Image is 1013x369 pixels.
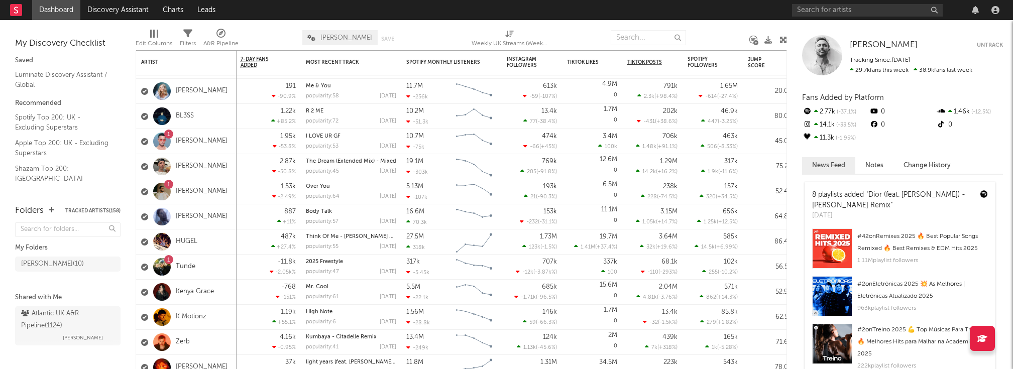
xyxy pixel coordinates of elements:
[850,67,909,73] span: 29.7k fans this week
[406,59,482,65] div: Spotify Monthly Listeners
[646,244,655,250] span: 32k
[857,324,988,360] div: # 2 on Treino 2025 💪 Top Músicas Para Treinar 🔥 Melhores Hits para Malhar na Academia 2025
[540,233,557,240] div: 1.73M
[697,218,738,225] div: ( )
[662,133,678,140] div: 706k
[835,122,856,128] span: -33.5 %
[306,83,331,89] a: Me & You
[717,194,736,200] span: +34.5 %
[857,230,988,255] div: # 42 on Remixes 2025 🔥 Best Popular Songs Remixed 🔥 Best Remixes & EDM Hits 2025
[406,118,428,125] div: -51.3k
[21,258,84,270] div: [PERSON_NAME] ( 10 )
[567,280,617,304] div: 0
[660,270,676,275] span: -293 %
[642,144,656,150] span: 1.48k
[657,169,676,175] span: +16.2 %
[284,208,296,215] div: 887
[721,108,738,114] div: 46.9k
[306,219,339,224] div: popularity: 57
[176,288,214,296] a: Kenya Grace
[306,284,396,290] div: Mr. Cool
[221,57,232,67] button: Filter by Artist
[278,259,296,265] div: -11.8k
[487,57,497,67] button: Filter by Spotify Monthly Listeners
[15,257,121,272] a: [PERSON_NAME](10)
[936,118,1003,132] div: 0
[802,105,869,118] div: 2.77k
[600,282,617,288] div: 15.6M
[748,261,788,273] div: 56.5
[574,243,617,250] div: ( )
[523,143,557,150] div: ( )
[748,211,788,223] div: 64.8
[708,169,718,175] span: 1.9k
[699,93,738,99] div: ( )
[203,25,239,54] div: A&R Pipeline
[701,143,738,150] div: ( )
[15,97,121,109] div: Recommended
[607,57,617,67] button: Filter by TikTok Likes
[640,243,678,250] div: ( )
[306,108,323,114] a: R 2 ME
[667,57,678,67] button: Filter by TikTok Posts
[406,144,424,150] div: -75k
[723,208,738,215] div: 656k
[778,58,788,68] button: Filter by Jump Score
[280,158,296,165] div: 2.87k
[812,191,965,209] a: "Dior (feat. [PERSON_NAME]) - [PERSON_NAME] Remix"
[529,94,538,99] span: -59
[542,244,555,250] span: -1.5 %
[406,183,423,190] div: 5.13M
[642,219,656,225] span: 1.05k
[869,118,936,132] div: 0
[600,233,617,240] div: 19.7M
[802,157,855,174] button: News Feed
[706,194,716,200] span: 320
[527,169,536,175] span: 205
[381,36,394,42] button: Save
[306,134,396,139] div: I LOVE UR GF
[547,57,557,67] button: Filter by Instagram Followers
[977,40,1003,50] button: Untrack
[452,79,497,104] svg: Chart title
[869,105,936,118] div: 0
[306,59,381,65] div: Most Recent Track
[850,40,918,50] a: [PERSON_NAME]
[306,159,396,164] a: The Dream (Extended Mix) - Mixed
[704,219,717,225] span: 1.25k
[306,184,330,189] a: Over You
[15,163,110,184] a: Shazam Top 200: [GEOGRAPHIC_DATA]
[792,4,943,17] input: Search for artists
[452,229,497,255] svg: Chart title
[306,144,339,149] div: popularity: 53
[567,154,617,179] div: 0
[724,259,738,265] div: 102k
[701,168,738,175] div: ( )
[724,284,738,290] div: 571k
[273,143,296,150] div: -53.8 %
[522,243,557,250] div: ( )
[663,183,678,190] div: 238k
[802,94,884,101] span: Fans Added by Platform
[567,104,617,129] div: 0
[663,108,678,114] div: 202k
[567,204,617,229] div: 0
[176,87,228,95] a: [PERSON_NAME]
[636,168,678,175] div: ( )
[857,302,988,314] div: 963k playlist followers
[720,83,738,89] div: 1.65M
[380,93,396,99] div: [DATE]
[271,118,296,125] div: +85.2 %
[21,308,112,332] div: Atlantic UK A&R Pipeline ( 1124 )
[702,269,738,275] div: ( )
[272,193,296,200] div: -2.49 %
[541,108,557,114] div: 13.4k
[539,219,555,225] span: -31.1 %
[748,110,788,122] div: 80.0
[380,194,396,199] div: [DATE]
[452,204,497,229] svg: Chart title
[720,169,736,175] span: -11.6 %
[603,133,617,140] div: 3.4M
[452,280,497,305] svg: Chart title
[406,244,425,251] div: 318k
